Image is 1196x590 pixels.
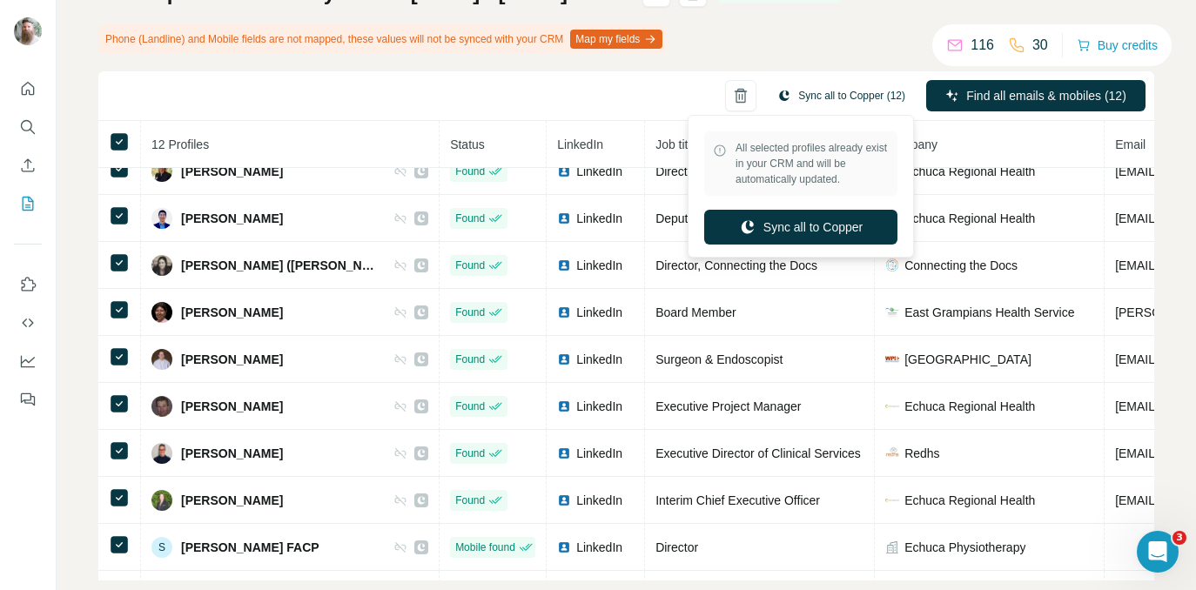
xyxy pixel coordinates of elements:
[14,345,42,377] button: Dashboard
[904,492,1035,509] span: Echuca Regional Health
[557,164,571,178] img: LinkedIn logo
[151,255,172,276] img: Avatar
[655,493,820,507] span: Interim Chief Executive Officer
[98,24,666,54] div: Phone (Landline) and Mobile fields are not mapped, these values will not be synced with your CRM
[151,537,172,558] div: S
[557,137,603,151] span: LinkedIn
[151,349,172,370] img: Avatar
[576,210,622,227] span: LinkedIn
[181,398,283,415] span: [PERSON_NAME]
[1077,33,1158,57] button: Buy credits
[885,493,899,507] img: company-logo
[885,446,899,460] img: company-logo
[576,304,622,321] span: LinkedIn
[885,352,899,366] img: company-logo
[151,302,172,323] img: Avatar
[904,163,1035,180] span: Echuca Regional Health
[655,137,697,151] span: Job title
[557,399,571,413] img: LinkedIn logo
[151,443,172,464] img: Avatar
[655,211,870,225] span: Deputy Director of Emergency Medicine
[576,257,622,274] span: LinkedIn
[151,490,172,511] img: Avatar
[557,211,571,225] img: LinkedIn logo
[14,17,42,45] img: Avatar
[455,305,485,320] span: Found
[151,396,172,417] img: Avatar
[14,150,42,181] button: Enrich CSV
[455,352,485,367] span: Found
[181,304,283,321] span: [PERSON_NAME]
[455,540,515,555] span: Mobile found
[655,164,840,178] span: Director Quality, Risk & Innovation
[1032,35,1048,56] p: 30
[655,446,861,460] span: Executive Director of Clinical Services
[576,163,622,180] span: LinkedIn
[904,539,1025,556] span: Echuca Physiotherapy
[885,258,899,272] img: company-logo
[14,73,42,104] button: Quick start
[885,399,899,413] img: company-logo
[151,208,172,229] img: Avatar
[926,80,1146,111] button: Find all emails & mobiles (12)
[455,164,485,179] span: Found
[557,305,571,319] img: LinkedIn logo
[14,188,42,219] button: My lists
[570,30,662,49] button: Map my fields
[181,492,283,509] span: [PERSON_NAME]
[455,446,485,461] span: Found
[557,446,571,460] img: LinkedIn logo
[655,540,698,554] span: Director
[576,492,622,509] span: LinkedIn
[576,351,622,368] span: LinkedIn
[904,445,939,462] span: Redhs
[14,269,42,300] button: Use Surfe on LinkedIn
[704,210,897,245] button: Sync all to Copper
[151,161,172,182] img: Avatar
[14,384,42,415] button: Feedback
[904,351,1031,368] span: [GEOGRAPHIC_DATA]
[904,210,1035,227] span: Echuca Regional Health
[904,304,1074,321] span: East Grampians Health Service
[181,257,376,274] span: [PERSON_NAME] ([PERSON_NAME])
[971,35,994,56] p: 116
[181,445,283,462] span: [PERSON_NAME]
[181,163,283,180] span: [PERSON_NAME]
[576,398,622,415] span: LinkedIn
[655,352,783,366] span: Surgeon & Endoscopist
[576,539,622,556] span: LinkedIn
[557,493,571,507] img: LinkedIn logo
[14,307,42,339] button: Use Surfe API
[181,539,319,556] span: [PERSON_NAME] FACP
[655,258,817,272] span: Director, Connecting the Docs
[736,140,889,187] span: All selected profiles already exist in your CRM and will be automatically updated.
[455,258,485,273] span: Found
[151,137,209,151] span: 12 Profiles
[966,87,1126,104] span: Find all emails & mobiles (12)
[765,83,917,109] button: Sync all to Copper (12)
[576,445,622,462] span: LinkedIn
[14,111,42,143] button: Search
[1172,531,1186,545] span: 3
[450,137,485,151] span: Status
[904,257,1018,274] span: Connecting the Docs
[455,399,485,414] span: Found
[1115,137,1146,151] span: Email
[655,305,736,319] span: Board Member
[455,493,485,508] span: Found
[557,352,571,366] img: LinkedIn logo
[557,540,571,554] img: LinkedIn logo
[885,305,899,319] img: company-logo
[1137,531,1179,573] iframe: Intercom live chat
[181,351,283,368] span: [PERSON_NAME]
[557,258,571,272] img: LinkedIn logo
[655,399,801,413] span: Executive Project Manager
[904,398,1035,415] span: Echuca Regional Health
[455,211,485,226] span: Found
[181,210,283,227] span: [PERSON_NAME]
